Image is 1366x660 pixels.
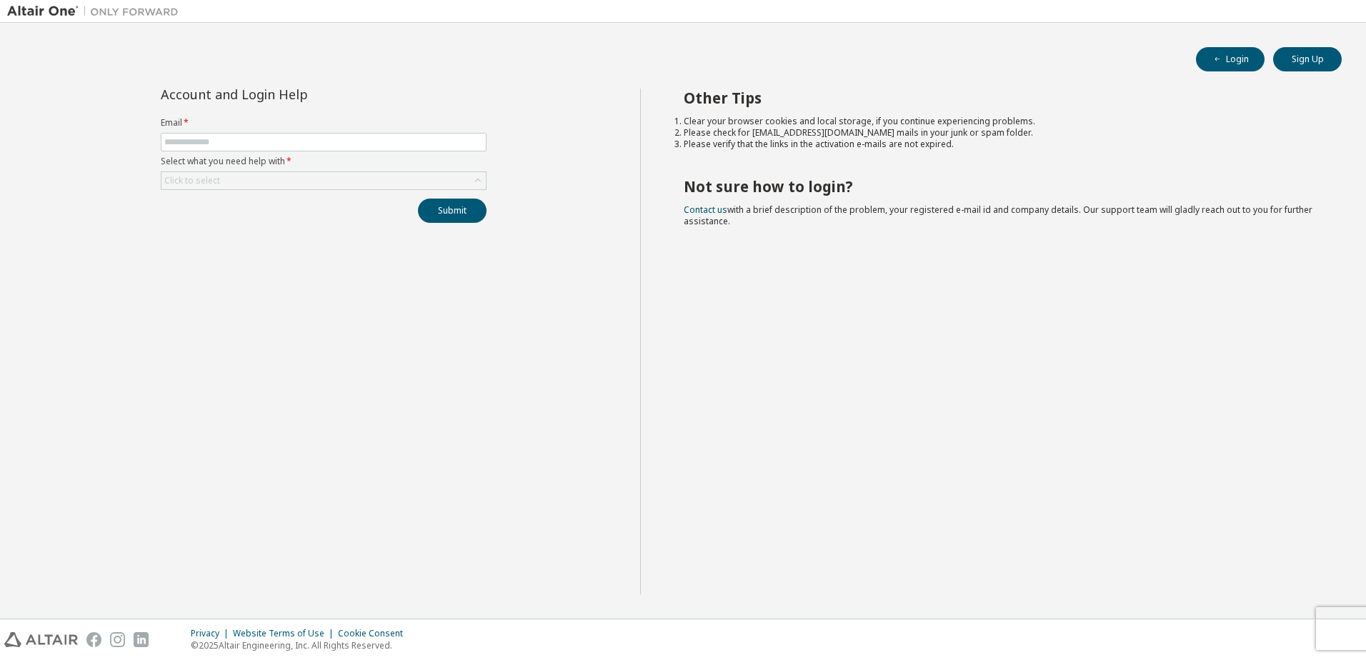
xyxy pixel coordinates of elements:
div: Website Terms of Use [233,628,338,639]
div: Privacy [191,628,233,639]
h2: Not sure how to login? [684,177,1317,196]
div: Click to select [161,172,486,189]
h2: Other Tips [684,89,1317,107]
span: with a brief description of the problem, your registered e-mail id and company details. Our suppo... [684,204,1312,227]
img: Altair One [7,4,186,19]
label: Email [161,117,487,129]
button: Sign Up [1273,47,1342,71]
button: Login [1196,47,1265,71]
label: Select what you need help with [161,156,487,167]
div: Account and Login Help [161,89,422,100]
button: Submit [418,199,487,223]
a: Contact us [684,204,727,216]
li: Clear your browser cookies and local storage, if you continue experiencing problems. [684,116,1317,127]
li: Please check for [EMAIL_ADDRESS][DOMAIN_NAME] mails in your junk or spam folder. [684,127,1317,139]
img: facebook.svg [86,632,101,647]
li: Please verify that the links in the activation e-mails are not expired. [684,139,1317,150]
img: instagram.svg [110,632,125,647]
p: © 2025 Altair Engineering, Inc. All Rights Reserved. [191,639,412,651]
img: altair_logo.svg [4,632,78,647]
div: Click to select [164,175,220,186]
div: Cookie Consent [338,628,412,639]
img: linkedin.svg [134,632,149,647]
